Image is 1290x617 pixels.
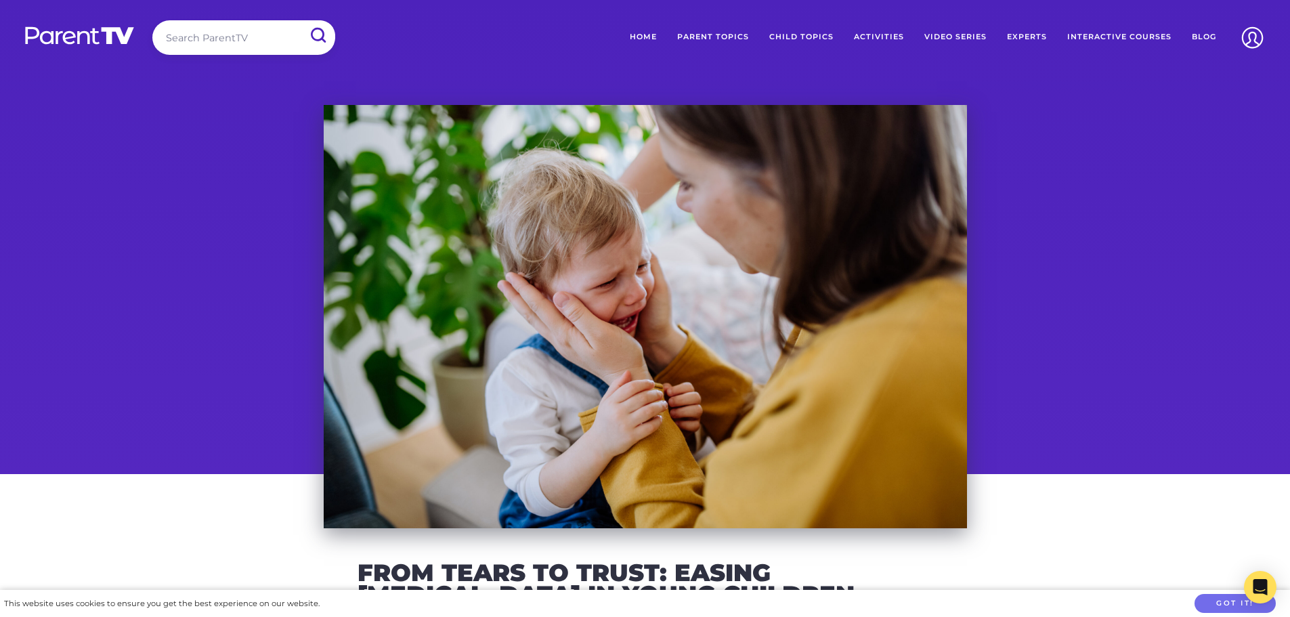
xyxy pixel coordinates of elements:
[1182,20,1226,54] a: Blog
[1195,594,1276,614] button: Got it!
[759,20,844,54] a: Child Topics
[358,562,933,605] h2: From Tears to Trust: Easing [MEDICAL_DATA] in Young Children
[844,20,914,54] a: Activities
[1244,571,1276,603] div: Open Intercom Messenger
[914,20,997,54] a: Video Series
[300,20,335,51] input: Submit
[997,20,1057,54] a: Experts
[24,26,135,45] img: parenttv-logo-white.4c85aaf.svg
[667,20,759,54] a: Parent Topics
[1235,20,1270,55] img: Account
[152,20,335,55] input: Search ParentTV
[620,20,667,54] a: Home
[4,597,320,611] div: This website uses cookies to ensure you get the best experience on our website.
[1057,20,1182,54] a: Interactive Courses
